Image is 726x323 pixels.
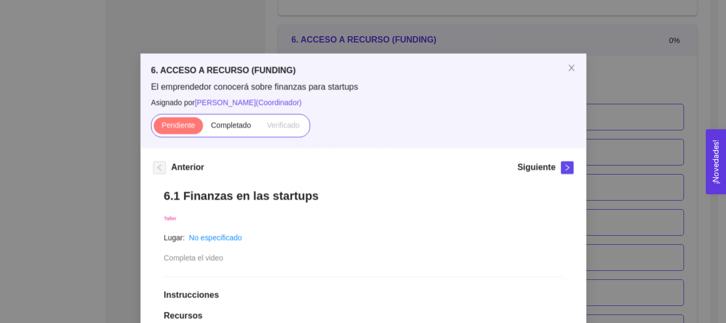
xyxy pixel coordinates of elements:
span: Asignado por [150,96,576,108]
h1: Recursos [163,311,563,321]
button: left [153,161,165,174]
span: [PERSON_NAME] ( Coordinador ) [194,98,301,106]
span: Pendiente [161,121,194,129]
span: close [568,63,576,72]
button: right [561,161,574,174]
button: Open Feedback Widget [706,129,726,194]
h5: 6. ACCESO A RECURSO (FUNDING) [150,64,576,77]
h5: Anterior [171,161,204,174]
button: Close [557,53,587,83]
article: Lugar: [163,232,184,244]
h1: 6.1 Finanzas en las startups [163,189,563,203]
span: Completado [210,121,251,129]
span: Completa el video [163,254,223,262]
h5: Siguiente [517,161,555,174]
a: No especificado [188,234,241,242]
span: El emprendedor conocerá sobre finanzas para startups [150,81,576,93]
span: Verificado [266,121,299,129]
span: right [562,164,573,171]
span: Taller [163,216,176,221]
h1: Instrucciones [163,290,563,301]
